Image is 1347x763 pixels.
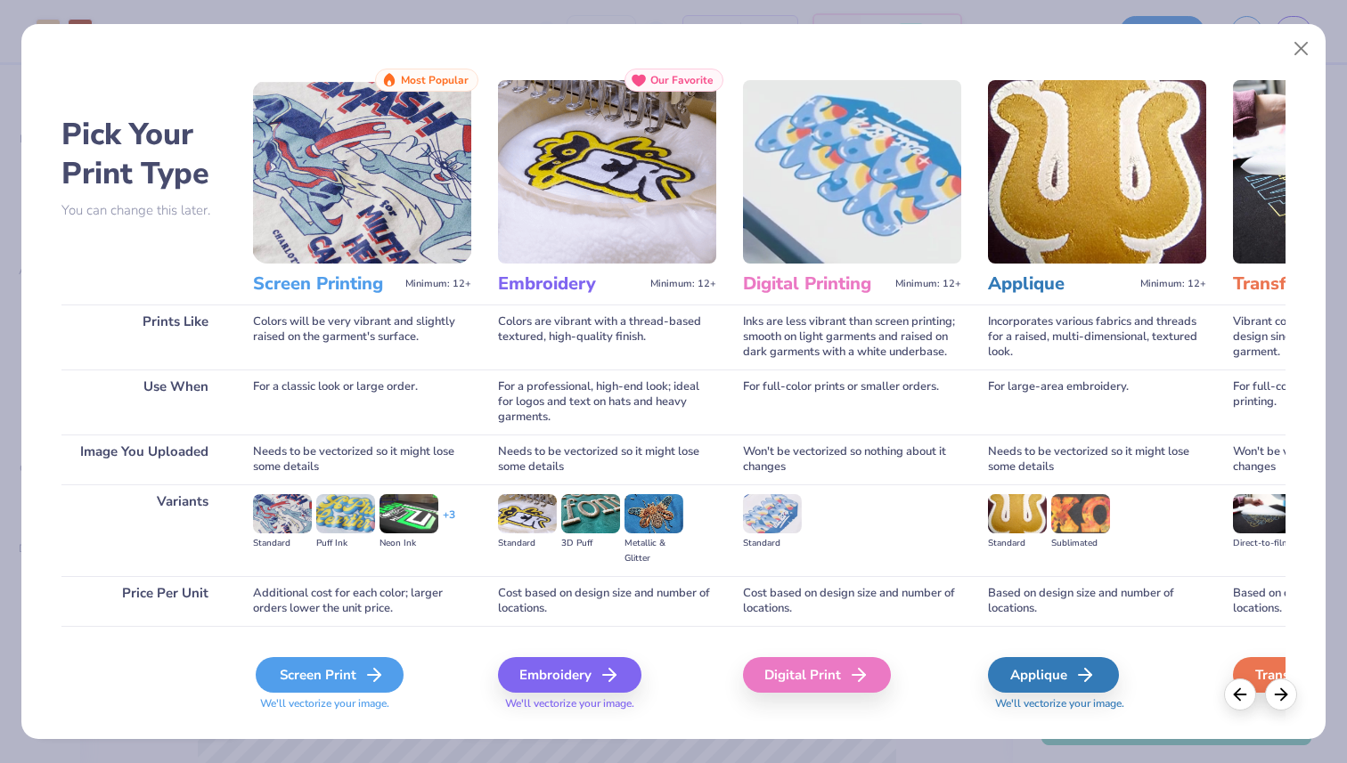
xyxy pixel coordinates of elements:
div: Standard [988,536,1047,551]
div: Colors will be very vibrant and slightly raised on the garment's surface. [253,304,471,369]
div: Puff Ink [316,536,375,551]
h2: Pick Your Print Type [61,115,226,193]
img: Puff Ink [316,494,375,533]
div: Needs to be vectorized so it might lose some details [498,434,716,484]
img: Standard [253,494,312,533]
img: Standard [498,494,557,533]
span: Our Favorite [650,74,714,86]
div: Based on design size and number of locations. [988,576,1206,626]
div: Colors are vibrant with a thread-based textured, high-quality finish. [498,304,716,369]
span: Minimum: 12+ [405,278,471,290]
img: Neon Ink [380,494,438,533]
img: 3D Puff [561,494,620,533]
div: Metallic & Glitter [625,536,683,566]
div: For a professional, high-end look; ideal for logos and text on hats and heavy garments. [498,369,716,434]
h3: Applique [988,272,1133,296]
div: Standard [743,536,802,551]
span: We'll vectorize your image. [988,696,1206,711]
span: Most Popular [401,74,469,86]
div: Needs to be vectorized so it might lose some details [253,434,471,484]
div: Needs to be vectorized so it might lose some details [988,434,1206,484]
div: Sublimated [1051,536,1110,551]
div: Neon Ink [380,536,438,551]
span: We'll vectorize your image. [498,696,716,711]
span: Minimum: 12+ [895,278,961,290]
div: Cost based on design size and number of locations. [743,576,961,626]
p: You can change this later. [61,203,226,218]
div: Applique [988,657,1119,693]
div: Standard [253,536,312,551]
div: Direct-to-film [1233,536,1292,551]
img: Screen Printing [253,80,471,264]
div: Incorporates various fabrics and threads for a raised, multi-dimensional, textured look. [988,304,1206,369]
div: For full-color prints or smaller orders. [743,369,961,434]
img: Sublimated [1051,494,1110,533]
img: Digital Printing [743,80,961,264]
div: Won't be vectorized so nothing about it changes [743,434,961,484]
img: Metallic & Glitter [625,494,683,533]
img: Embroidery [498,80,716,264]
img: Standard [988,494,1047,533]
div: For large-area embroidery. [988,369,1206,434]
div: Price Per Unit [61,576,226,626]
div: Standard [498,536,557,551]
img: Applique [988,80,1206,264]
h3: Embroidery [498,272,643,296]
span: Minimum: 12+ [650,278,716,290]
div: For a classic look or large order. [253,369,471,434]
h3: Screen Printing [253,272,398,296]
div: Prints Like [61,304,226,369]
div: + 3 [443,507,455,538]
div: Digital Print [743,657,891,693]
img: Direct-to-film [1233,494,1292,533]
h3: Digital Printing [743,272,888,296]
div: Image You Uploaded [61,434,226,484]
div: Inks are less vibrant than screen printing; smooth on light garments and raised on dark garments ... [743,304,961,369]
div: Screen Print [256,657,404,693]
div: 3D Puff [561,536,620,551]
span: We'll vectorize your image. [253,696,471,711]
div: Variants [61,484,226,576]
span: Minimum: 12+ [1140,278,1206,290]
div: Use When [61,369,226,434]
img: Standard [743,494,802,533]
div: Additional cost for each color; larger orders lower the unit price. [253,576,471,626]
div: Embroidery [498,657,641,693]
div: Cost based on design size and number of locations. [498,576,716,626]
